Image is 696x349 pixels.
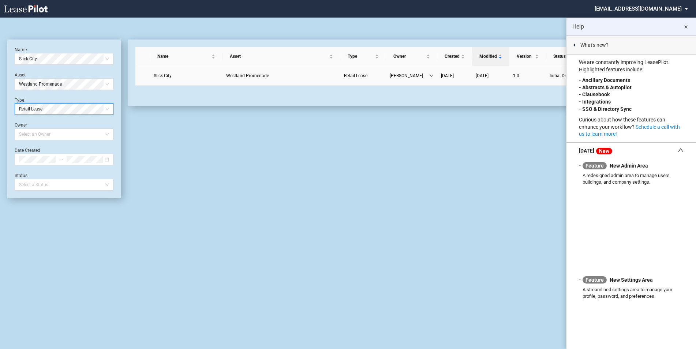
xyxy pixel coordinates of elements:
[226,73,269,78] span: Westland Promenade
[472,47,509,66] th: Modified
[150,47,222,66] th: Name
[390,72,429,79] span: [PERSON_NAME]
[348,53,374,60] span: Type
[344,72,382,79] a: Retail Lease
[513,73,519,78] span: 1 . 0
[429,74,434,78] span: down
[19,79,109,90] span: Westland Promenade
[15,98,24,103] label: Type
[226,72,337,79] a: Westland Promenade
[154,72,219,79] a: Slick City
[344,73,367,78] span: Retail Lease
[441,72,468,79] a: [DATE]
[340,47,386,66] th: Type
[550,72,593,79] span: Initial Draft
[445,53,460,60] span: Created
[15,123,27,128] label: Owner
[437,47,472,66] th: Created
[476,72,506,79] a: [DATE]
[386,47,437,66] th: Owner
[157,53,210,60] span: Name
[154,73,172,78] span: Slick City
[15,148,40,153] label: Date Created
[19,53,109,64] span: Slick City
[513,72,542,79] a: 1.0
[517,53,534,60] span: Version
[441,73,454,78] span: [DATE]
[222,47,340,66] th: Asset
[230,53,328,60] span: Asset
[553,53,588,60] span: Status
[546,47,601,66] th: Status
[19,104,109,115] span: Retail Lease
[59,157,64,162] span: to
[15,173,27,178] label: Status
[393,53,425,60] span: Owner
[476,73,489,78] span: [DATE]
[59,157,64,162] span: swap-right
[479,53,497,60] span: Modified
[509,47,546,66] th: Version
[15,47,27,52] label: Name
[15,72,26,78] label: Asset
